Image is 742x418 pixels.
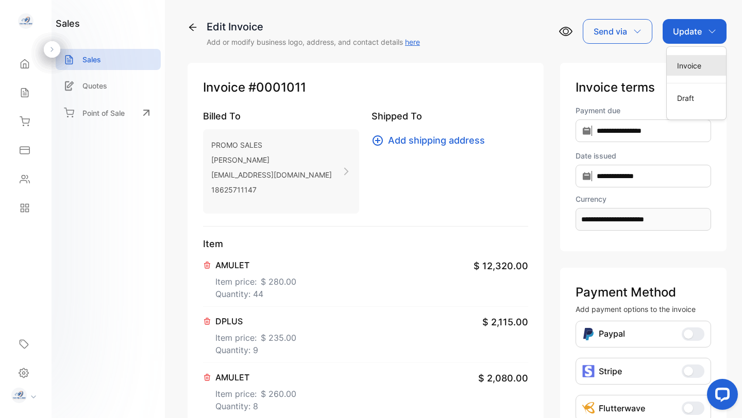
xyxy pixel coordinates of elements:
[599,327,625,341] p: Paypal
[663,19,727,44] button: Update
[203,237,528,251] p: Item
[667,55,726,76] div: Invoice
[82,54,101,65] p: Sales
[482,315,528,329] span: $ 2,115.00
[372,109,528,123] p: Shipped To
[599,402,645,414] p: Flutterwave
[576,283,711,302] p: Payment Method
[582,327,595,341] img: Icon
[261,332,296,344] span: $ 235.00
[215,344,296,356] p: Quantity: 9
[673,25,702,38] p: Update
[372,133,491,147] button: Add shipping address
[207,37,420,47] p: Add or modify business logo, address, and contact details
[211,167,332,182] p: [EMAIL_ADDRESS][DOMAIN_NAME]
[667,88,726,108] div: Draft
[18,13,33,29] img: logo
[11,388,27,403] img: profile
[699,375,742,418] iframe: LiveChat chat widget
[211,182,332,197] p: 18625711147
[203,78,528,97] p: Invoice
[582,365,595,377] img: icon
[576,150,711,161] label: Date issued
[576,194,711,204] label: Currency
[203,109,359,123] p: Billed To
[56,49,161,70] a: Sales
[583,19,652,44] button: Send via
[82,108,125,118] p: Point of Sale
[248,78,306,97] span: #0001011
[211,137,332,152] p: PROMO SALES
[215,315,296,327] p: DPLUS
[261,388,296,400] span: $ 260.00
[599,365,622,377] p: Stripe
[478,371,528,385] span: $ 2,080.00
[56,16,80,30] h1: sales
[56,75,161,96] a: Quotes
[215,371,296,384] p: AMULET
[215,327,296,344] p: Item price:
[215,384,296,400] p: Item price:
[261,275,296,288] span: $ 280.00
[576,304,711,315] p: Add payment options to the invoice
[215,400,296,412] p: Quantity: 8
[576,105,711,116] label: Payment due
[82,80,107,91] p: Quotes
[582,402,595,414] img: Icon
[56,101,161,124] a: Point of Sale
[594,25,627,38] p: Send via
[215,259,296,271] p: AMULET
[388,133,485,147] span: Add shipping address
[215,271,296,288] p: Item price:
[211,152,332,167] p: [PERSON_NAME]
[576,78,711,97] p: Invoice terms
[207,19,420,34] div: Edit Invoice
[215,288,296,300] p: Quantity: 44
[405,38,420,46] a: here
[474,259,528,273] span: $ 12,320.00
